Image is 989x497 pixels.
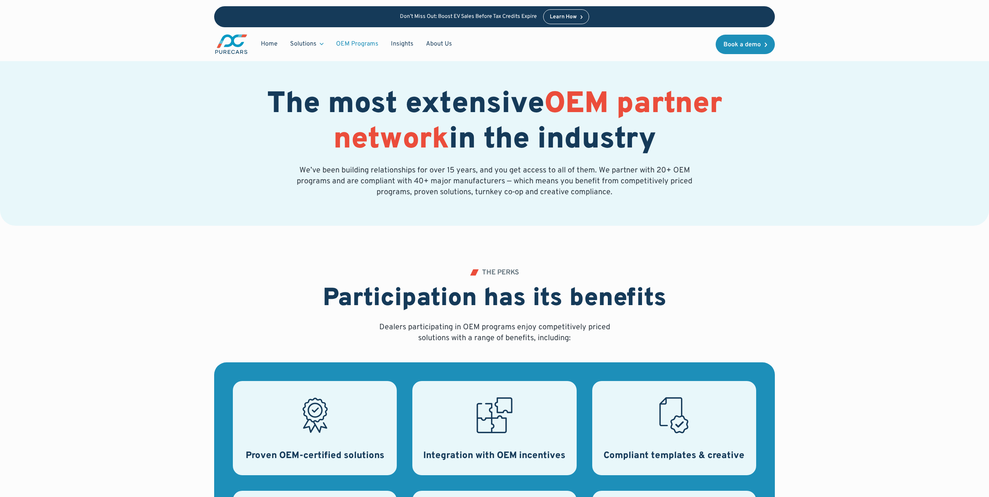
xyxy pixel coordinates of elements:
div: Solutions [290,40,317,48]
div: Learn How [550,14,577,20]
a: Book a demo [716,35,775,54]
p: Dealers participating in OEM programs enjoy competitively priced solutions with a range of benefi... [376,322,613,344]
h3: Compliant templates & creative [604,450,744,463]
h3: Proven OEM-certified solutions [246,450,384,463]
p: We’ve been building relationships for over 15 years, and you get access to all of them. We partne... [295,165,694,198]
div: Solutions [284,37,330,51]
a: Learn How [543,9,590,24]
h1: The most extensive in the industry [214,87,775,158]
h3: Integration with OEM incentives [423,450,565,463]
a: Insights [385,37,420,51]
a: Home [255,37,284,51]
div: THE PERKS [482,269,519,276]
div: Book a demo [723,42,761,48]
h2: Participation has its benefits [323,284,667,314]
a: OEM Programs [330,37,385,51]
p: Don’t Miss Out: Boost EV Sales Before Tax Credits Expire [400,14,537,20]
img: purecars logo [214,33,248,55]
a: main [214,33,248,55]
a: About Us [420,37,458,51]
span: OEM partner network [333,86,722,159]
